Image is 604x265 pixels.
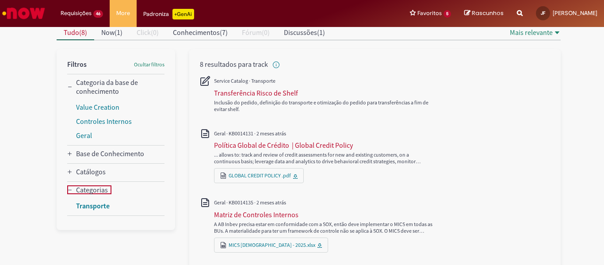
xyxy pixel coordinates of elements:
[1,4,46,22] img: ServiceNow
[61,9,92,18] span: Requisições
[417,9,442,18] span: Favoritos
[464,9,504,18] a: Rascunhos
[472,9,504,17] span: Rascunhos
[553,9,597,17] span: [PERSON_NAME]
[93,10,103,18] span: 46
[116,9,130,18] span: More
[541,10,545,16] span: JF
[172,9,194,19] p: +GenAi
[443,10,451,18] span: 5
[143,9,194,19] div: Padroniza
